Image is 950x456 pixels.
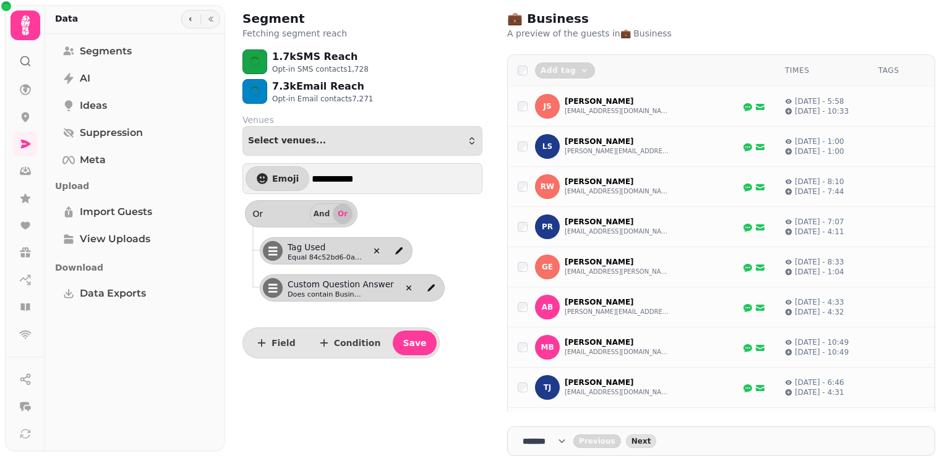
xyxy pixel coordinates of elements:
[272,339,296,347] span: Field
[565,187,670,196] button: [EMAIL_ADDRESS][DOMAIN_NAME]
[272,64,369,74] p: Opt-in SMS contacts 1,728
[317,210,327,217] span: And
[878,65,925,75] div: Tags
[80,98,107,113] span: Ideas
[333,204,353,224] button: Or
[565,106,670,116] button: [EMAIL_ADDRESS][DOMAIN_NAME]
[541,67,576,74] span: Add tag
[565,96,670,106] p: [PERSON_NAME]
[55,227,215,251] a: View Uploads
[55,148,215,172] a: Meta
[272,174,299,183] span: Emoji
[80,205,152,219] span: Import Guests
[242,27,347,40] p: Fetching segment reach
[541,182,554,191] span: RW
[55,66,215,91] a: AI
[544,383,552,392] span: TJ
[507,27,824,40] p: A preview of the guests in 💼 Business
[579,437,615,445] span: Previous
[542,222,553,231] span: PR
[565,387,670,397] button: [EMAIL_ADDRESS][DOMAIN_NAME]
[312,204,332,224] button: And
[795,337,849,347] p: [DATE] - 10:49
[565,257,670,267] p: [PERSON_NAME]
[80,44,132,59] span: Segments
[541,343,554,352] span: MB
[80,71,90,86] span: AI
[308,331,391,355] button: Condition
[795,347,849,357] p: [DATE] - 10:49
[795,257,844,267] p: [DATE] - 8:33
[565,337,670,347] p: [PERSON_NAME]
[366,240,387,261] button: remove
[795,96,844,106] p: [DATE] - 5:58
[507,426,935,456] nav: Pagination
[565,217,670,227] p: [PERSON_NAME]
[795,227,844,237] p: [DATE] - 4:11
[507,10,745,27] h2: 💼 Business
[338,210,348,217] span: Or
[55,175,215,197] p: Upload
[55,12,78,25] h2: Data
[288,241,362,253] span: Tag used
[542,263,553,271] span: GE
[565,177,670,187] p: [PERSON_NAME]
[334,339,381,347] span: Condition
[246,166,309,191] button: Emoji
[272,94,373,104] p: Opt-in Email contacts 7,271
[80,286,146,301] span: Data Exports
[242,114,482,126] label: Venues
[398,277,419,298] button: remove
[248,136,326,146] span: Select venues...
[565,137,670,146] p: [PERSON_NAME]
[393,331,436,355] button: Save
[272,49,369,64] p: 1.7k SMS Reach
[795,177,844,187] p: [DATE] - 8:10
[55,120,215,145] a: Suppression
[565,378,670,387] p: [PERSON_NAME]
[795,187,844,196] p: [DATE] - 7:44
[626,434,657,448] button: next
[785,65,858,75] div: Times
[80,232,150,247] span: View Uploads
[795,146,844,156] p: [DATE] - 1:00
[288,291,362,298] span: Does contain Business
[388,241,409,261] button: edit
[55,39,215,64] a: Segments
[565,347,670,357] button: [EMAIL_ADDRESS][DOMAIN_NAME]
[55,281,215,306] a: Data Exports
[80,153,106,167] span: Meta
[542,142,552,151] span: LS
[272,79,373,94] p: 7.3k Email Reach
[795,106,849,116] p: [DATE] - 10:33
[795,267,844,277] p: [DATE] - 1:04
[421,278,442,298] button: edit
[535,62,595,78] button: Add tag
[246,331,306,355] button: Field
[795,217,844,227] p: [DATE] - 7:07
[543,102,551,111] span: JS
[403,339,426,347] span: Save
[55,256,215,279] p: Download
[565,297,670,307] p: [PERSON_NAME]
[565,307,670,317] button: [PERSON_NAME][EMAIL_ADDRESS][PERSON_NAME][DOMAIN_NAME]
[565,267,670,277] button: [EMAIL_ADDRESS][PERSON_NAME][DOMAIN_NAME]
[45,34,225,451] nav: Tabs
[542,303,553,311] span: AB
[242,126,482,156] button: Select venues...
[795,307,844,317] p: [DATE] - 4:32
[795,137,844,146] p: [DATE] - 1:00
[795,378,844,387] p: [DATE] - 6:46
[565,227,670,237] button: [EMAIL_ADDRESS][DOMAIN_NAME]
[253,208,263,221] span: or
[80,125,143,140] span: Suppression
[565,146,670,156] button: [PERSON_NAME][EMAIL_ADDRESS][PERSON_NAME][DOMAIN_NAME]
[631,437,651,445] span: Next
[55,200,215,224] a: Import Guests
[573,434,621,448] button: back
[795,387,844,397] p: [DATE] - 4:31
[242,10,347,27] h2: Segment
[55,93,215,118] a: Ideas
[288,254,362,261] span: Equal 84c52bd6-0abe-11ee-b5f3-0a58a9feac02
[795,297,844,307] p: [DATE] - 4:33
